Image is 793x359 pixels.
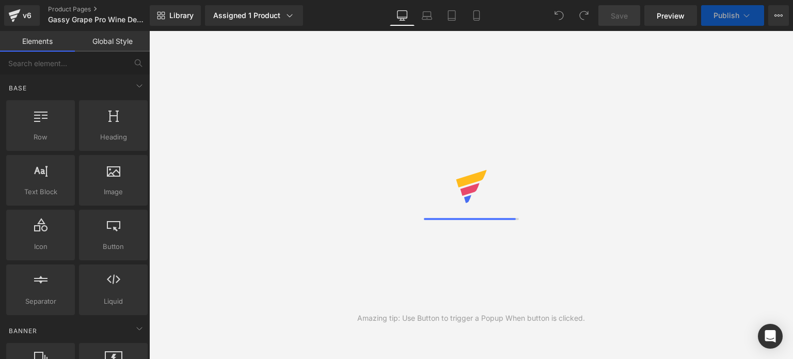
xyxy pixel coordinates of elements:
span: Heading [82,132,145,143]
div: Open Intercom Messenger [758,324,783,349]
span: Text Block [9,186,72,197]
button: Undo [549,5,569,26]
div: v6 [21,9,34,22]
span: Banner [8,326,38,336]
button: Publish [701,5,764,26]
a: Global Style [75,31,150,52]
a: Desktop [390,5,415,26]
a: New Library [150,5,201,26]
a: Preview [644,5,697,26]
button: Redo [574,5,594,26]
span: Button [82,241,145,252]
span: Separator [9,296,72,307]
span: Library [169,11,194,20]
div: Amazing tip: Use Button to trigger a Popup When button is clicked. [357,313,585,324]
span: Save [611,10,628,21]
span: Gassy Grape Pro Wine Degassing Pump [48,15,147,24]
span: Publish [713,11,739,20]
a: Laptop [415,5,439,26]
a: v6 [4,5,40,26]
span: Icon [9,241,72,252]
span: Liquid [82,296,145,307]
button: More [768,5,789,26]
div: Assigned 1 Product [213,10,295,21]
span: Preview [657,10,685,21]
span: Row [9,132,72,143]
span: Image [82,186,145,197]
span: Base [8,83,28,93]
a: Product Pages [48,5,167,13]
a: Tablet [439,5,464,26]
a: Mobile [464,5,489,26]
